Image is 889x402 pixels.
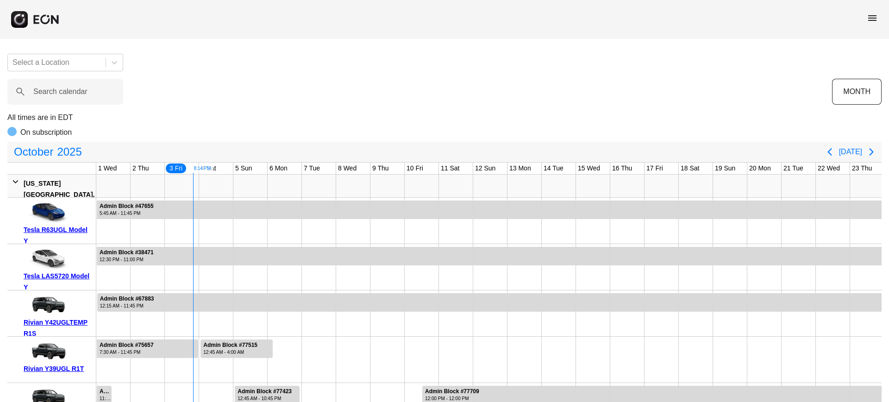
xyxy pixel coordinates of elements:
div: 17 Fri [645,163,665,174]
div: 22 Wed [816,163,842,174]
span: October [12,143,55,161]
div: Admin Block #77423 [238,388,292,395]
div: Tesla LAS5720 Model Y [24,270,93,293]
div: 9 Thu [370,163,391,174]
div: Admin Block #38471 [100,249,154,256]
div: 5:45 AM - 11:45 PM [100,210,154,217]
div: 16 Thu [610,163,634,174]
span: menu [867,13,878,24]
div: 3 Fri [165,163,187,174]
div: 12 Sun [473,163,497,174]
div: 5 Sun [233,163,254,174]
img: car [24,201,70,224]
div: 11:00 AM - 11:00 AM [100,395,111,402]
div: Rivian Y39UGL R1T [24,363,93,374]
div: 1 Wed [96,163,119,174]
div: 12:30 PM - 11:00 PM [100,256,154,263]
div: 2 Thu [131,163,151,174]
div: 23 Thu [850,163,874,174]
p: On subscription [20,127,72,138]
div: Admin Block #75989 [100,388,111,395]
button: October2025 [8,143,88,161]
div: Admin Block #47655 [100,203,154,210]
div: Admin Block #77515 [203,342,257,349]
img: car [24,294,70,317]
div: 13 Mon [507,163,533,174]
img: car [24,247,70,270]
button: Previous page [820,143,839,161]
img: car [24,340,70,363]
div: 12:45 AM - 10:45 PM [238,395,292,402]
div: Rented for 7 days by Admin Block Current status is rental [96,337,199,358]
span: 2025 [55,143,83,161]
div: 21 Tue [782,163,805,174]
button: Next page [862,143,881,161]
div: 15 Wed [576,163,602,174]
div: 10 Fri [405,163,425,174]
div: Admin Block #75657 [100,342,154,349]
div: Admin Block #67883 [100,295,154,302]
div: 7:30 AM - 11:45 PM [100,349,154,356]
div: [US_STATE][GEOGRAPHIC_DATA], [GEOGRAPHIC_DATA] [24,178,94,211]
button: [DATE] [839,144,862,160]
div: 4 Sat [199,163,218,174]
div: Rivian Y42UGLTEMP R1S [24,317,93,339]
div: 7 Tue [302,163,322,174]
div: 8 Wed [336,163,358,174]
div: 12:45 AM - 4:00 AM [203,349,257,356]
div: 6 Mon [268,163,289,174]
div: Rented for 3 days by Admin Block Current status is rental [200,337,273,358]
div: 19 Sun [713,163,737,174]
div: 20 Mon [747,163,773,174]
p: All times are in EDT [7,112,882,123]
div: 14 Tue [542,163,565,174]
div: 12:15 AM - 11:45 PM [100,302,154,309]
div: 12:00 PM - 12:00 PM [425,395,479,402]
label: Search calendar [33,86,88,97]
div: 11 Sat [439,163,461,174]
button: MONTH [832,79,882,105]
div: Admin Block #77709 [425,388,479,395]
div: Tesla R63UGL Model Y [24,224,93,246]
div: 18 Sat [679,163,701,174]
